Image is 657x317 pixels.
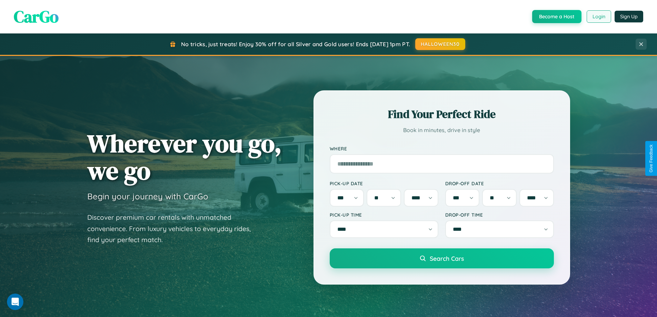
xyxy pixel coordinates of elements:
[7,294,23,310] iframe: Intercom live chat
[330,107,554,122] h2: Find Your Perfect Ride
[330,180,438,186] label: Pick-up Date
[87,191,208,201] h3: Begin your journey with CarGo
[445,212,554,218] label: Drop-off Time
[330,146,554,151] label: Where
[430,255,464,262] span: Search Cars
[415,38,465,50] button: HALLOWEEN30
[330,212,438,218] label: Pick-up Time
[330,248,554,268] button: Search Cars
[532,10,581,23] button: Become a Host
[587,10,611,23] button: Login
[649,145,654,172] div: Give Feedback
[445,180,554,186] label: Drop-off Date
[14,5,59,28] span: CarGo
[87,212,260,246] p: Discover premium car rentals with unmatched convenience. From luxury vehicles to everyday rides, ...
[87,130,282,184] h1: Wherever you go, we go
[330,125,554,135] p: Book in minutes, drive in style
[615,11,643,22] button: Sign Up
[181,41,410,48] span: No tricks, just treats! Enjoy 30% off for all Silver and Gold users! Ends [DATE] 1pm PT.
